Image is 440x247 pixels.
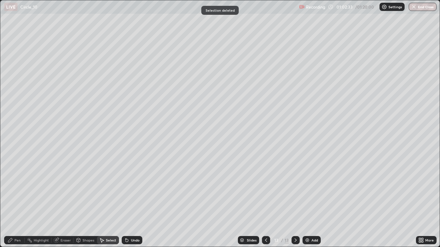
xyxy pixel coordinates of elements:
div: Highlight [34,238,49,242]
div: Undo [131,238,140,242]
p: Recording [306,4,325,10]
div: Add [311,238,318,242]
div: / [281,238,283,242]
button: End Class [409,3,437,11]
img: end-class-cross [411,4,417,10]
img: add-slide-button [305,237,310,243]
div: Slides [247,238,256,242]
p: LIVE [6,4,15,10]
p: Settings [388,5,402,9]
div: Pen [14,238,21,242]
div: 13 [273,238,280,242]
p: Circle_10 [20,4,37,10]
div: Eraser [60,238,71,242]
img: class-settings-icons [382,4,387,10]
img: recording.375f2c34.svg [299,4,305,10]
div: More [425,238,434,242]
div: 13 [285,237,289,243]
div: Shapes [82,238,94,242]
div: Select [106,238,116,242]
